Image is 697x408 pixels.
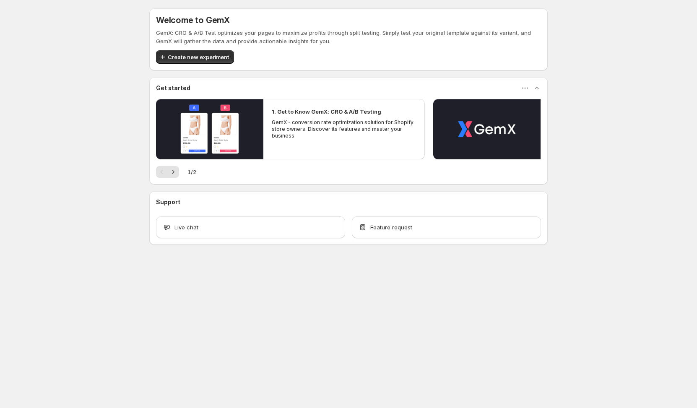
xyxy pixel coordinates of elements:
[156,29,541,45] p: GemX: CRO & A/B Test optimizes your pages to maximize profits through split testing. Simply test ...
[370,223,412,231] span: Feature request
[168,53,229,61] span: Create new experiment
[156,198,180,206] h3: Support
[272,119,416,139] p: GemX - conversion rate optimization solution for Shopify store owners. Discover its features and ...
[156,84,190,92] h3: Get started
[156,50,234,64] button: Create new experiment
[156,15,230,25] h5: Welcome to GemX
[156,166,179,178] nav: Paginación
[156,99,263,159] button: Reproducir el video
[272,107,381,116] h2: 1. Get to Know GemX: CRO & A/B Testing
[187,168,196,176] span: 1 / 2
[174,223,198,231] span: Live chat
[167,166,179,178] button: Siguiente
[433,99,541,159] button: Reproducir el video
